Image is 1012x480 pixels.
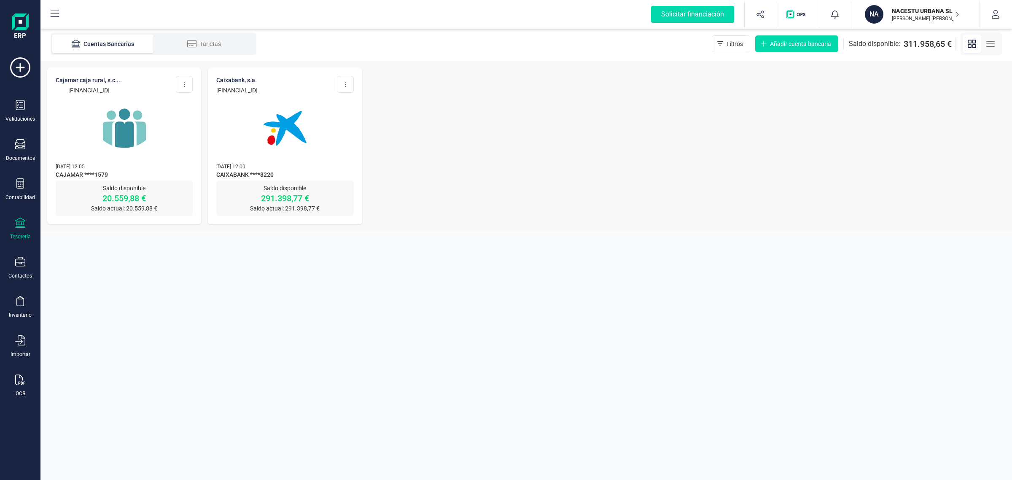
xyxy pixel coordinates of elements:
span: Añadir cuenta bancaria [770,40,831,48]
p: NACESTU URBANA SL [892,7,959,15]
span: 311.958,65 € [904,38,952,50]
img: Logo Finanedi [12,13,29,40]
button: Filtros [712,35,750,52]
button: Añadir cuenta bancaria [755,35,838,52]
p: Saldo actual: 20.559,88 € [56,204,193,213]
p: Saldo actual: 291.398,77 € [216,204,353,213]
p: CAJAMAR CAJA RURAL, S.C.... [56,76,122,84]
div: Solicitar financiación [651,6,734,23]
div: Cuentas Bancarias [69,40,137,48]
p: [FINANCIAL_ID] [56,86,122,94]
p: 20.559,88 € [56,192,193,204]
p: CAIXABANK, S.A. [216,76,258,84]
button: Logo de OPS [781,1,814,28]
div: OCR [16,390,25,397]
span: [DATE] 12:00 [216,164,245,170]
img: Logo de OPS [786,10,809,19]
div: Documentos [6,155,35,162]
span: Filtros [727,40,743,48]
p: [PERSON_NAME] [PERSON_NAME] [892,15,959,22]
button: Solicitar financiación [641,1,744,28]
div: Importar [11,351,30,358]
div: Contactos [8,272,32,279]
span: [DATE] 12:05 [56,164,85,170]
p: [FINANCIAL_ID] [216,86,258,94]
div: NA [865,5,883,24]
button: NANACESTU URBANA SL[PERSON_NAME] [PERSON_NAME] [861,1,969,28]
div: Contabilidad [5,194,35,201]
p: 291.398,77 € [216,192,353,204]
div: Tesorería [10,233,31,240]
span: Saldo disponible: [849,39,900,49]
p: Saldo disponible [56,184,193,192]
div: Validaciones [5,116,35,122]
p: Saldo disponible [216,184,353,192]
div: Tarjetas [170,40,238,48]
div: Inventario [9,312,32,318]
